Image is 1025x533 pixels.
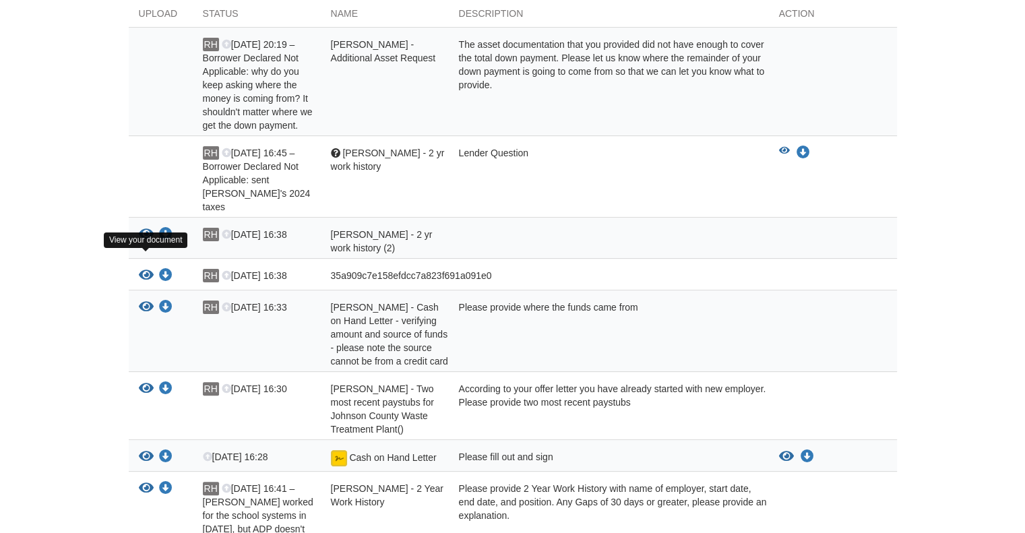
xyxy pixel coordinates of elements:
[331,270,492,281] span: 35a909c7e158efdcc7a823f691a091e0
[203,38,219,51] span: RH
[331,229,433,253] span: [PERSON_NAME] - 2 yr work history (2)
[139,269,154,283] button: View 35a909c7e158efdcc7a823f691a091e0
[331,39,436,63] span: [PERSON_NAME] - Additional Asset Request
[139,482,154,496] button: View Mary Harleman - 2 Year Work History
[449,301,769,368] div: Please provide where the funds came from
[797,148,810,158] a: Download Mary Harleman - 2 yr work history
[159,384,173,395] a: Download RAYMOND HARLEMAN - Two most recent paystubs for Johnson County Waste Treatment Plant()
[222,270,287,281] span: [DATE] 16:38
[203,228,219,241] span: RH
[449,146,769,214] div: Lender Question
[331,450,347,466] img: Document fully signed
[331,302,448,367] span: [PERSON_NAME] - Cash on Hand Letter - verifying amount and source of funds - please note the sour...
[331,483,443,507] span: [PERSON_NAME] - 2 Year Work History
[203,301,219,314] span: RH
[769,7,897,27] div: Action
[159,271,173,282] a: Download 35a909c7e158efdcc7a823f691a091e0
[159,303,173,313] a: Download RAYMOND HARLEMAN - Cash on Hand Letter - verifying amount and source of funds - please n...
[449,38,769,132] div: The asset documentation that you provided did not have enough to cover the total down payment. Pl...
[129,7,193,27] div: Upload
[449,382,769,436] div: According to your offer letter you have already started with new employer. Please provide two mos...
[193,7,321,27] div: Status
[331,383,434,435] span: [PERSON_NAME] - Two most recent paystubs for Johnson County Waste Treatment Plant()
[159,484,173,495] a: Download Mary Harleman - 2 Year Work History
[203,382,219,396] span: RH
[801,451,814,462] a: Download Cash on Hand Letter
[449,7,769,27] div: Description
[779,146,790,160] button: View Mary Harleman - 2 yr work history
[159,452,173,463] a: Download Cash on Hand Letter
[104,232,188,248] div: View your document
[203,482,219,495] span: RH
[779,450,794,464] button: View Cash on Hand Letter
[449,450,769,468] div: Please fill out and sign
[203,148,311,212] span: [DATE] 16:45 – Borrower Declared Not Applicable: sent [PERSON_NAME]'s 2024 taxes
[139,301,154,315] button: View RAYMOND HARLEMAN - Cash on Hand Letter - verifying amount and source of funds - please note ...
[139,228,154,242] button: View Mary Harleman - 2 yr work history (2)
[222,229,287,240] span: [DATE] 16:38
[139,450,154,464] button: View Cash on Hand Letter
[203,146,219,160] span: RH
[203,39,313,131] span: [DATE] 20:19 – Borrower Declared Not Applicable: why do you keep asking where the money is coming...
[321,7,449,27] div: Name
[349,452,436,463] span: Cash on Hand Letter
[331,148,445,172] span: [PERSON_NAME] - 2 yr work history
[222,302,287,313] span: [DATE] 16:33
[203,451,268,462] span: [DATE] 16:28
[203,269,219,282] span: RH
[139,382,154,396] button: View RAYMOND HARLEMAN - Two most recent paystubs for Johnson County Waste Treatment Plant()
[222,383,287,394] span: [DATE] 16:30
